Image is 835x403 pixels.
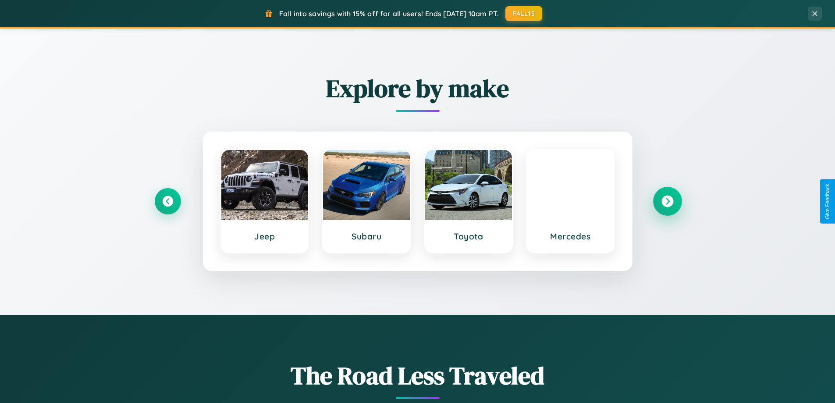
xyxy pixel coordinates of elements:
[279,9,499,18] span: Fall into savings with 15% off for all users! Ends [DATE] 10am PT.
[155,71,681,105] h2: Explore by make
[505,6,542,21] button: FALL15
[824,184,831,219] div: Give Feedback
[332,231,402,242] h3: Subaru
[230,231,300,242] h3: Jeep
[434,231,504,242] h3: Toyota
[155,359,681,392] h1: The Road Less Traveled
[536,231,605,242] h3: Mercedes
